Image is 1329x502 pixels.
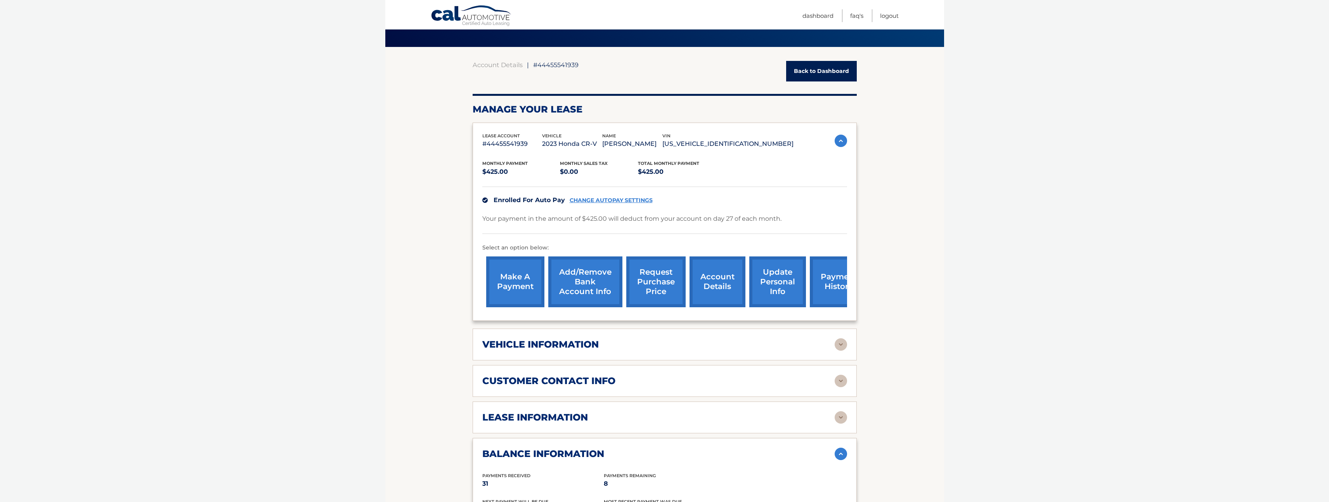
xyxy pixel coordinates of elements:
a: Account Details [473,61,523,69]
span: Enrolled For Auto Pay [494,196,565,204]
span: Monthly sales Tax [560,161,608,166]
p: 2023 Honda CR-V [542,138,602,149]
p: $425.00 [482,166,560,177]
a: Add/Remove bank account info [548,256,622,307]
a: payment history [810,256,868,307]
a: account details [690,256,745,307]
span: Payments Remaining [604,473,656,478]
p: Select an option below: [482,243,847,253]
p: 8 [604,478,725,489]
img: check.svg [482,197,488,203]
a: Back to Dashboard [786,61,857,81]
a: request purchase price [626,256,686,307]
a: Dashboard [802,9,833,22]
a: update personal info [749,256,806,307]
p: [US_VEHICLE_IDENTIFICATION_NUMBER] [662,138,794,149]
p: 31 [482,478,604,489]
span: Monthly Payment [482,161,528,166]
p: $425.00 [638,166,716,177]
p: [PERSON_NAME] [602,138,662,149]
a: Logout [880,9,899,22]
span: lease account [482,133,520,138]
a: make a payment [486,256,544,307]
img: accordion-active.svg [835,135,847,147]
h2: lease information [482,412,588,423]
img: accordion-rest.svg [835,411,847,424]
p: Your payment in the amount of $425.00 will deduct from your account on day 27 of each month. [482,213,781,224]
img: accordion-active.svg [835,448,847,460]
h2: balance information [482,448,604,460]
a: CHANGE AUTOPAY SETTINGS [570,197,653,204]
span: Total Monthly Payment [638,161,699,166]
h2: customer contact info [482,375,615,387]
a: Cal Automotive [431,5,512,28]
span: Payments Received [482,473,530,478]
img: accordion-rest.svg [835,338,847,351]
p: #44455541939 [482,138,542,149]
img: accordion-rest.svg [835,375,847,387]
span: #44455541939 [533,61,579,69]
span: name [602,133,616,138]
h2: vehicle information [482,339,599,350]
span: vin [662,133,671,138]
h2: Manage Your Lease [473,104,857,115]
span: | [527,61,529,69]
span: vehicle [542,133,561,138]
a: FAQ's [850,9,863,22]
p: $0.00 [560,166,638,177]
